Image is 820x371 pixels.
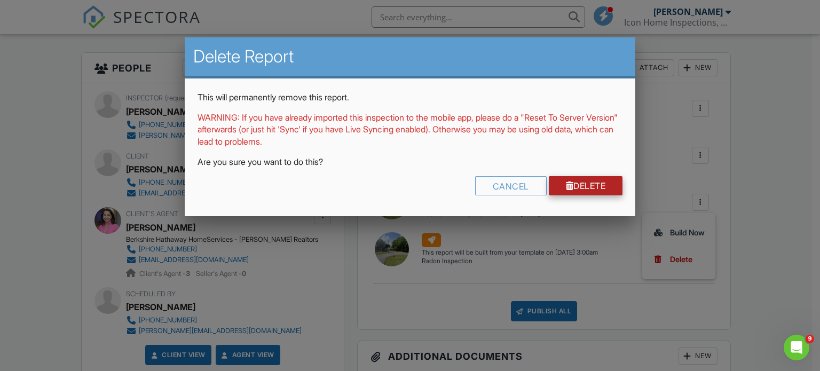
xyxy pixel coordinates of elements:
[198,156,623,168] p: Are you sure you want to do this?
[806,335,814,343] span: 9
[193,46,627,67] h2: Delete Report
[198,112,623,147] p: WARNING: If you have already imported this inspection to the mobile app, please do a "Reset To Se...
[784,335,809,360] iframe: Intercom live chat
[475,176,547,195] div: Cancel
[198,91,623,103] p: This will permanently remove this report.
[549,176,623,195] a: Delete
